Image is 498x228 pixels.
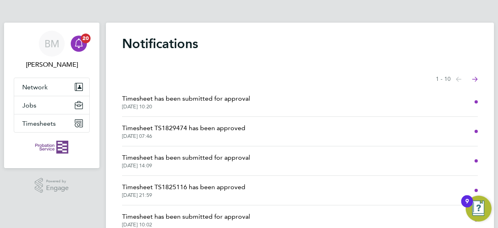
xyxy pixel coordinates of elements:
span: BM [44,38,59,49]
span: Timesheet TS1829474 has been approved [122,123,245,133]
span: Timesheet has been submitted for approval [122,212,250,222]
span: [DATE] 07:46 [122,133,245,139]
a: BM[PERSON_NAME] [14,31,90,70]
span: 1 - 10 [436,75,451,83]
button: Network [14,78,89,96]
span: Engage [46,185,69,192]
span: [DATE] 10:20 [122,103,250,110]
span: [DATE] 21:59 [122,192,245,198]
a: Go to home page [14,141,90,154]
span: Powered by [46,178,69,185]
span: Timesheets [22,120,56,127]
button: Jobs [14,96,89,114]
div: 9 [465,201,469,212]
span: Benjamin Mayhew [14,60,90,70]
span: [DATE] 10:02 [122,222,250,228]
span: [DATE] 14:09 [122,163,250,169]
a: Timesheet has been submitted for approval[DATE] 10:02 [122,212,250,228]
img: probationservice-logo-retina.png [35,141,68,154]
nav: Main navigation [4,23,99,168]
span: Network [22,83,48,91]
a: 20 [71,31,87,57]
a: Timesheet TS1829474 has been approved[DATE] 07:46 [122,123,245,139]
span: Timesheet TS1825116 has been approved [122,182,245,192]
span: Timesheet has been submitted for approval [122,153,250,163]
a: Timesheet has been submitted for approval[DATE] 14:09 [122,153,250,169]
span: Jobs [22,101,36,109]
h1: Notifications [122,36,478,52]
a: Timesheet has been submitted for approval[DATE] 10:20 [122,94,250,110]
button: Open Resource Center, 9 new notifications [466,196,492,222]
a: Powered byEngage [35,178,69,193]
span: 20 [81,34,91,43]
a: Timesheet TS1825116 has been approved[DATE] 21:59 [122,182,245,198]
button: Timesheets [14,114,89,132]
span: Timesheet has been submitted for approval [122,94,250,103]
nav: Select page of notifications list [436,71,478,87]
